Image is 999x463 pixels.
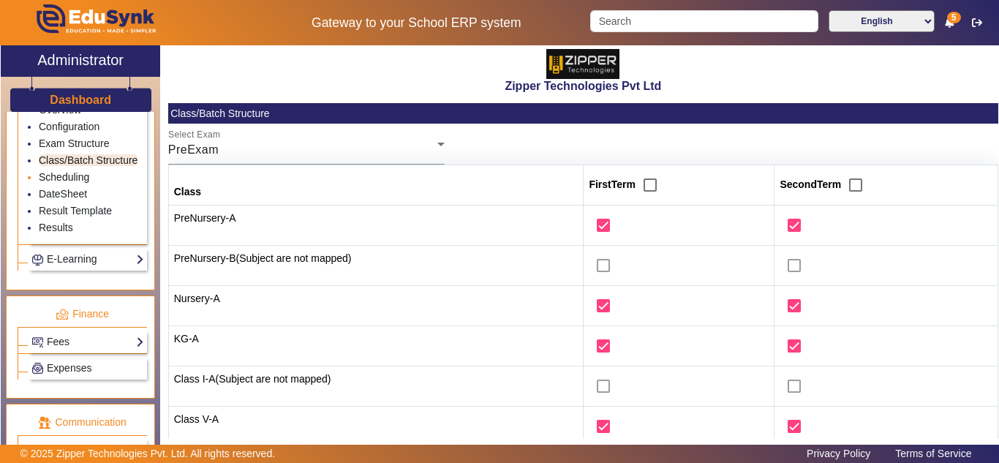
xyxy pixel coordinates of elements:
p: Communication [18,415,147,430]
mat-card-header: Class/Batch Structure [168,103,998,124]
p: © 2025 Zipper Technologies Pvt. Ltd. All rights reserved. [20,446,276,462]
a: DateSheet [39,188,87,200]
td: PreNursery-A [168,206,584,246]
mat-label: Select Exam [168,130,220,140]
td: Class I-A [168,366,584,407]
td: PreNursery-B [168,246,584,286]
a: Configuration [39,121,99,132]
h3: Dashboard [50,93,111,107]
a: Expenses [31,360,144,377]
td: Nursery-A [168,286,584,326]
input: Search [590,10,818,32]
a: Scheduling [39,171,89,183]
a: Dashboard [49,92,112,108]
th: SecondTerm [774,165,998,206]
th: Class [168,165,584,206]
span: (Subject are not mapped) [236,252,352,264]
img: finance.png [56,308,69,321]
a: Exam Structure [39,138,109,149]
a: Results [39,222,73,233]
img: 36227e3f-cbf6-4043-b8fc-b5c5f2957d0a [546,49,619,79]
h2: Zipper Technologies Pvt Ltd [168,79,998,93]
a: Administrator [1,45,160,77]
p: Finance [18,306,147,322]
a: Terms of Service [888,444,979,463]
span: PreExam [168,143,219,156]
span: 5 [947,12,961,23]
img: communication.png [38,416,51,429]
img: Payroll.png [32,363,43,374]
span: (Subject are not mapped) [216,373,331,385]
a: Result Template [39,205,112,217]
span: Expenses [47,362,91,374]
a: Class/Batch Structure [39,154,137,166]
h5: Gateway to your School ERP system [258,15,576,31]
td: KG-A [168,326,584,366]
td: Class V-A [168,407,584,447]
h2: Administrator [37,51,124,69]
a: Privacy Policy [799,444,878,463]
th: FirstTerm [584,165,774,206]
